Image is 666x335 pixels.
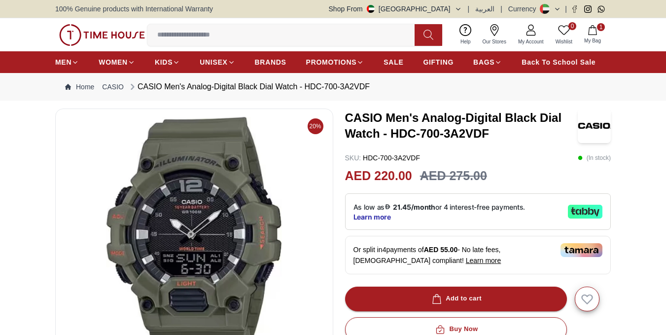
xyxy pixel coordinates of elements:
a: CASIO [102,82,124,92]
span: MEN [55,57,71,67]
a: KIDS [155,53,180,71]
span: 1 [597,23,605,31]
p: ( In stock ) [578,153,611,163]
span: | [565,4,567,14]
nav: Breadcrumb [55,73,611,101]
a: MEN [55,53,79,71]
span: SKU : [345,154,361,162]
span: My Bag [580,37,605,44]
span: Our Stores [479,38,510,45]
img: ... [59,24,145,46]
span: SALE [384,57,403,67]
a: BRANDS [255,53,286,71]
div: Currency [508,4,540,14]
a: UNISEX [200,53,235,71]
a: 0Wishlist [550,22,578,47]
a: WOMEN [99,53,135,71]
span: Help [456,38,475,45]
a: GIFTING [423,53,454,71]
img: United Arab Emirates [367,5,375,13]
span: UNISEX [200,57,227,67]
span: 0 [568,22,576,30]
span: GIFTING [423,57,454,67]
span: PROMOTIONS [306,57,357,67]
span: My Account [514,38,548,45]
span: Learn more [466,257,501,264]
a: Facebook [571,5,578,13]
span: WOMEN [99,57,128,67]
img: CASIO Men's Analog-Digital Black Dial Watch - HDC-700-3A2VDF [578,109,611,143]
span: 20% [308,118,323,134]
span: BRANDS [255,57,286,67]
p: HDC-700-3A2VDF [345,153,421,163]
span: | [500,4,502,14]
h3: CASIO Men's Analog-Digital Black Dial Watch - HDC-700-3A2VDF [345,110,578,142]
span: | [468,4,470,14]
span: KIDS [155,57,173,67]
a: PROMOTIONS [306,53,364,71]
a: BAGS [473,53,502,71]
span: Wishlist [552,38,576,45]
h2: AED 220.00 [345,167,412,186]
span: 100% Genuine products with International Warranty [55,4,213,14]
span: AED 55.00 [424,246,457,254]
div: Buy Now [433,324,478,335]
a: Whatsapp [597,5,605,13]
a: Back To School Sale [522,53,596,71]
button: العربية [475,4,494,14]
span: BAGS [473,57,494,67]
img: Tamara [561,243,602,257]
a: Help [455,22,477,47]
button: Add to cart [345,287,567,311]
a: Home [65,82,94,92]
span: Back To School Sale [522,57,596,67]
button: 1My Bag [578,23,607,46]
a: SALE [384,53,403,71]
h3: AED 275.00 [420,167,487,186]
div: CASIO Men's Analog-Digital Black Dial Watch - HDC-700-3A2VDF [128,81,370,93]
a: Our Stores [477,22,512,47]
a: Instagram [584,5,592,13]
div: Or split in 4 payments of - No late fees, [DEMOGRAPHIC_DATA] compliant! [345,236,611,274]
button: Shop From[GEOGRAPHIC_DATA] [329,4,462,14]
div: Add to cart [430,293,482,304]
